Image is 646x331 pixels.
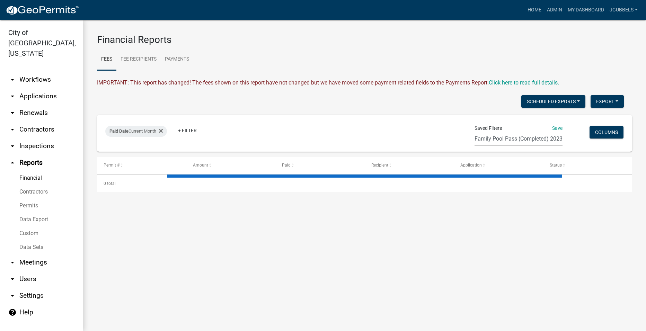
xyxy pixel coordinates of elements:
i: arrow_drop_down [8,109,17,117]
button: Scheduled Exports [521,95,585,108]
a: Payments [161,48,193,71]
button: Export [591,95,624,108]
i: arrow_drop_up [8,159,17,167]
datatable-header-cell: Amount [186,157,276,174]
a: Fee Recipients [116,48,161,71]
i: help [8,308,17,316]
i: arrow_drop_down [8,75,17,84]
a: Fees [97,48,116,71]
i: arrow_drop_down [8,125,17,134]
span: Saved Filters [475,125,502,132]
span: Application [460,163,482,168]
div: IMPORTANT: This report has changed! The fees shown on this report have not changed but we have mo... [97,79,632,87]
i: arrow_drop_down [8,292,17,300]
a: Home [525,3,544,17]
datatable-header-cell: Permit # [97,157,186,174]
a: Admin [544,3,565,17]
wm-modal-confirm: Upcoming Changes to Daily Fees Report [489,79,559,86]
datatable-header-cell: Paid [275,157,365,174]
span: Recipient [371,163,388,168]
div: Current Month [105,126,167,137]
i: arrow_drop_down [8,142,17,150]
a: Save [552,125,563,131]
span: Permit # [104,163,120,168]
span: Amount [193,163,208,168]
datatable-header-cell: Application [454,157,543,174]
a: jgubbels [607,3,640,17]
a: + Filter [172,124,202,137]
i: arrow_drop_down [8,258,17,267]
button: Columns [590,126,623,138]
span: Status [550,163,562,168]
i: arrow_drop_down [8,275,17,283]
h3: Financial Reports [97,34,632,46]
a: Click here to read full details. [489,79,559,86]
datatable-header-cell: Status [543,157,632,174]
i: arrow_drop_down [8,92,17,100]
a: My Dashboard [565,3,607,17]
span: Paid [282,163,291,168]
div: 0 total [97,175,632,192]
span: Paid Date [109,128,129,134]
datatable-header-cell: Recipient [365,157,454,174]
